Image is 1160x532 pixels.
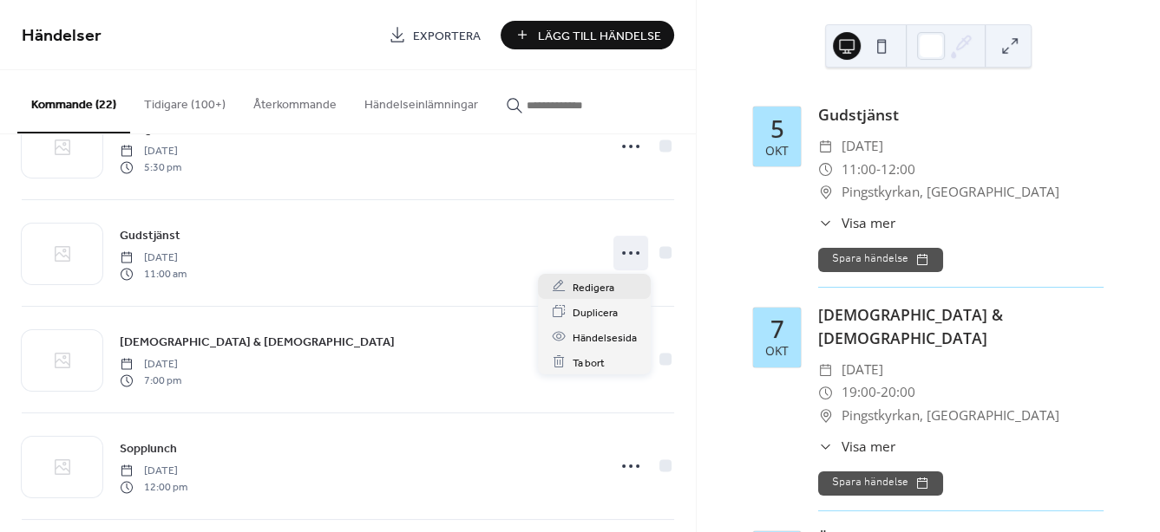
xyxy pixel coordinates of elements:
[120,479,187,495] span: 12:00 pm
[818,248,943,272] button: Spara händelse
[842,181,1059,204] span: Pingstkyrkan, [GEOGRAPHIC_DATA]
[120,438,177,458] a: Sopplunch
[770,117,784,141] div: 5
[120,373,181,388] span: 7:00 pm
[765,145,789,157] div: okt
[818,471,943,496] button: Spara händelse
[842,405,1059,427] span: Pingstkyrkan, [GEOGRAPHIC_DATA]
[842,159,876,181] span: 11:00
[120,266,187,282] span: 11:00 am
[818,359,834,381] div: ​
[842,135,883,158] span: [DATE]
[876,159,881,181] span: -
[818,381,834,404] div: ​
[120,144,181,159] span: [DATE]
[818,303,1104,349] div: [DEMOGRAPHIC_DATA] & [DEMOGRAPHIC_DATA]
[881,381,915,404] span: 20:00
[120,464,187,479] span: [DATE]
[120,332,395,352] a: [DEMOGRAPHIC_DATA] & [DEMOGRAPHIC_DATA]
[351,70,492,132] button: Händelseinlämningar
[376,21,494,49] a: Exportera
[573,303,618,321] span: Duplicera
[17,70,130,133] button: Kommande (22)
[818,181,834,204] div: ​
[120,225,180,245] a: Gudstjänst
[239,70,351,132] button: Återkommande
[120,440,177,458] span: Sopplunch
[770,317,784,341] div: 7
[120,159,181,175] span: 5:30 pm
[842,213,895,233] span: Visa mer
[818,213,895,233] button: ​Visa mer
[573,328,637,347] span: Händelsesida
[120,250,187,266] span: [DATE]
[120,227,180,245] span: Gudstjänst
[818,213,834,233] div: ​
[130,70,239,132] button: Tidigare (100+)
[413,27,481,45] span: Exportera
[538,27,661,45] span: Lägg Till Händelse
[818,405,834,427] div: ​
[818,437,895,457] button: ​Visa mer
[881,159,915,181] span: 12:00
[573,354,605,372] span: Ta bort
[818,103,1104,126] div: Gudstjänst
[842,381,876,404] span: 19:00
[22,19,102,53] span: Händelser
[842,359,883,381] span: [DATE]
[573,278,614,296] span: Redigera
[501,21,674,49] button: Lägg Till Händelse
[842,437,895,457] span: Visa mer
[876,381,881,404] span: -
[818,135,834,158] div: ​
[120,334,395,352] span: [DEMOGRAPHIC_DATA] & [DEMOGRAPHIC_DATA]
[818,437,834,457] div: ​
[120,357,181,373] span: [DATE]
[818,159,834,181] div: ​
[765,345,789,357] div: okt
